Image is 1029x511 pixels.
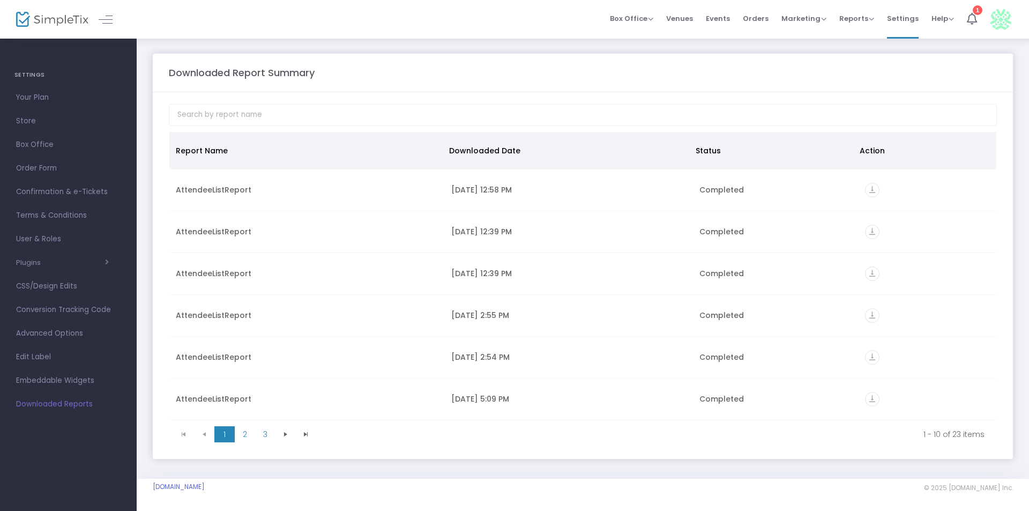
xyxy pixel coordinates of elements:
div: Completed [699,268,852,279]
span: Settings [887,5,919,32]
a: [DOMAIN_NAME] [153,483,205,491]
span: Terms & Conditions [16,209,121,223]
div: 9/12/2025 12:39 PM [451,226,687,237]
div: 9/19/2025 12:58 PM [451,184,687,195]
div: AttendeeListReport [176,352,438,362]
div: AttendeeListReport [176,184,438,195]
span: Page 2 [235,426,255,442]
div: Completed [699,184,852,195]
i: vertical_align_bottom [865,308,879,323]
div: https://go.SimpleTix.com/3mk5o [865,266,990,281]
span: Reports [839,13,874,24]
div: Completed [699,352,852,362]
span: User & Roles [16,232,121,246]
h4: SETTINGS [14,64,122,86]
div: 9/12/2025 12:39 PM [451,268,687,279]
span: Orders [743,5,769,32]
span: Embeddable Widgets [16,374,121,388]
div: https://go.SimpleTix.com/mt2s8 [865,308,990,323]
span: Go to the last page [296,426,316,442]
div: 1 [973,5,982,15]
span: Marketing [781,13,826,24]
div: 8/22/2025 5:09 PM [451,394,687,404]
span: Go to the next page [281,430,290,439]
i: vertical_align_bottom [865,266,879,281]
span: Go to the next page [275,426,296,442]
a: vertical_align_bottom [865,353,879,364]
i: vertical_align_bottom [865,183,879,197]
div: AttendeeListReport [176,394,438,404]
div: https://go.SimpleTix.com/hhqsd [865,350,990,365]
span: Page 1 [214,426,235,442]
div: https://go.SimpleTix.com/play8 [865,392,990,406]
th: Report Name [169,132,443,169]
i: vertical_align_bottom [865,350,879,365]
div: Completed [699,394,852,404]
span: Store [16,114,121,128]
a: vertical_align_bottom [865,270,879,280]
span: Box Office [16,138,121,152]
div: AttendeeListReport [176,310,438,321]
span: Venues [666,5,693,32]
a: vertical_align_bottom [865,186,879,197]
span: Downloaded Reports [16,397,121,411]
div: 8/29/2025 2:55 PM [451,310,687,321]
span: Order Form [16,161,121,175]
div: https://go.SimpleTix.com/kd9yt [865,225,990,239]
i: vertical_align_bottom [865,225,879,239]
th: Downloaded Date [443,132,689,169]
div: Completed [699,310,852,321]
kendo-pager-info: 1 - 10 of 23 items [324,429,985,440]
span: Page 3 [255,426,275,442]
div: AttendeeListReport [176,226,438,237]
span: CSS/Design Edits [16,279,121,293]
span: Edit Label [16,350,121,364]
button: Plugins [16,258,109,267]
span: Box Office [610,13,653,24]
div: https://go.SimpleTix.com/uvmbk [865,183,990,197]
span: Go to the last page [302,430,310,439]
a: vertical_align_bottom [865,312,879,322]
span: Advanced Options [16,327,121,340]
i: vertical_align_bottom [865,392,879,406]
div: Completed [699,226,852,237]
a: vertical_align_bottom [865,228,879,239]
span: Help [931,13,954,24]
span: Your Plan [16,91,121,105]
a: vertical_align_bottom [865,395,879,406]
m-panel-title: Downloaded Report Summary [169,65,315,80]
span: © 2025 [DOMAIN_NAME] Inc. [924,484,1013,492]
div: AttendeeListReport [176,268,438,279]
span: Events [706,5,730,32]
th: Action [853,132,990,169]
span: Conversion Tracking Code [16,303,121,317]
th: Status [689,132,853,169]
span: Confirmation & e-Tickets [16,185,121,199]
div: 8/29/2025 2:54 PM [451,352,687,362]
input: Search by report name [169,104,997,126]
div: Data table [169,132,996,421]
